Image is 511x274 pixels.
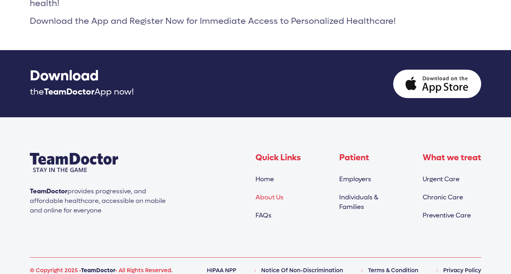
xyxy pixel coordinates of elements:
[255,175,274,183] a: Home
[423,211,471,220] a: Preventive Care
[207,267,236,274] a: HIPAA NPP
[81,267,115,274] span: TeamDoctor
[44,86,94,97] span: TeamDoctor
[255,193,284,202] a: About Us
[255,153,339,172] h4: Quick Links
[368,267,418,274] a: Terms & Condition
[393,70,481,98] img: appstore.svg
[30,181,172,224] p: provides progressive, and affordable healthcare, accessible on mobile and online for everyone
[30,187,67,195] span: TeamDoctor
[443,267,481,274] a: Privacy Policy
[339,153,423,172] h4: Patient
[115,267,172,274] span: • All Rights Reserved.
[30,67,134,84] h2: Download
[423,153,481,172] h4: What we treat
[339,175,371,183] a: Employers
[339,193,378,211] a: Individuals &Families
[423,193,463,202] a: Chronic Care
[30,87,134,97] h4: the App now!
[261,267,343,274] a: Notice Of Non-Discrimination
[30,153,119,172] img: Team doctor Logo
[30,267,81,274] span: © Copyright 2025 •
[255,211,271,220] a: FAQs
[423,175,460,183] a: Urgent Care
[30,15,481,27] p: Download the App and Register Now for Immediate Access to Personalized Healthcare!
